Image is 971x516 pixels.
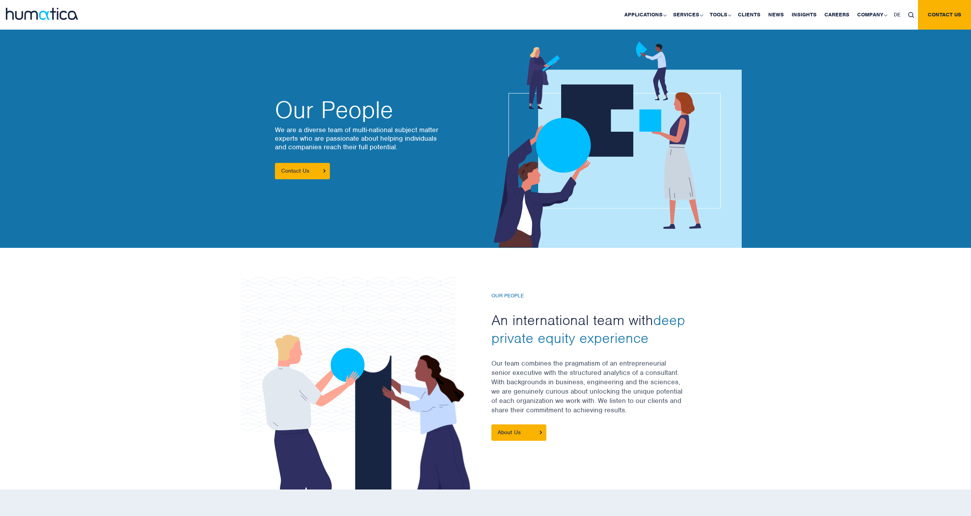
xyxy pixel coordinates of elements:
[491,293,702,299] h6: Our People
[491,311,702,347] h2: An international team with
[540,431,542,434] img: About Us
[6,8,78,20] img: logo
[275,98,478,122] h2: Our People
[275,125,478,151] p: We are a diverse team of multi-national subject matter experts who are passionate about helping i...
[275,163,330,179] a: Contact Us
[491,311,685,347] span: deep private equity experience
[894,11,900,18] span: DE
[491,359,702,424] p: Our team combines the pragmatism of an entrepreneurial senior executive with the structured analy...
[908,12,914,18] img: search_icon
[491,424,546,441] a: About Us
[473,42,742,248] img: about_banner1
[323,169,326,173] img: arrowicon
